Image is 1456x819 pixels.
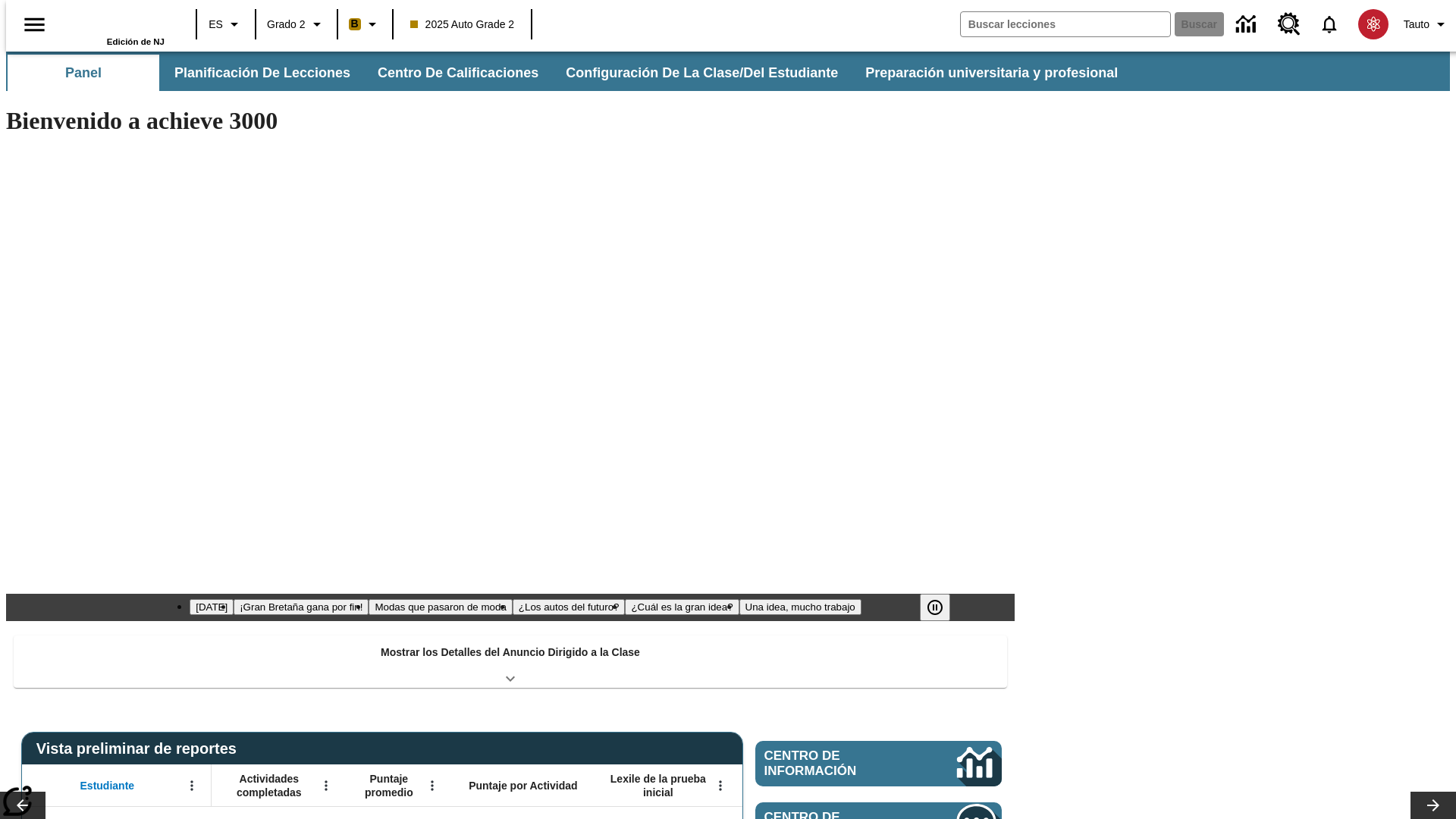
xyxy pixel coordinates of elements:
[961,12,1170,36] input: Buscar campo
[764,748,906,779] span: Centro de información
[315,774,337,797] button: Abrir menú
[66,5,165,46] div: Portada
[366,55,551,91] button: Centro de calificaciones
[469,779,577,792] span: Puntaje por Actividad
[80,779,135,792] span: Estudiante
[410,17,515,33] span: 2025 Auto Grade 2
[369,599,512,615] button: Diapositiva 3 Modas que pasaron de moda
[180,774,203,797] button: Abrir menú
[234,599,369,615] button: Diapositiva 2 ¡Gran Bretaña gana por fin!
[6,55,1131,91] div: Subbarra de navegación
[202,11,250,38] button: Lenguaje: ES, Selecciona un idioma
[190,599,234,615] button: Diapositiva 1 Día del Trabajo
[219,772,319,799] span: Actividades completadas
[755,741,1002,786] a: Centro de información
[1398,11,1456,38] button: Perfil/Configuración
[1358,9,1389,39] img: avatar image
[603,772,714,799] span: Lexile de la prueba inicial
[261,11,332,38] button: Grado: Grado 2, Elige un grado
[14,635,1007,688] div: Mostrar los Detalles del Anuncio Dirigido a la Clase
[6,52,1450,91] div: Subbarra de navegación
[107,37,165,46] span: Edición de NJ
[162,55,362,91] button: Planificación de lecciones
[421,774,444,797] button: Abrir menú
[554,55,850,91] button: Configuración de la clase/del estudiante
[1404,17,1429,33] span: Tauto
[739,599,861,615] button: Diapositiva 6 Una idea, mucho trabajo
[1410,792,1456,819] button: Carrusel de lecciones, seguir
[920,594,965,621] div: Pausar
[351,14,359,33] span: B
[513,599,626,615] button: Diapositiva 4 ¿Los autos del futuro?
[381,645,640,661] p: Mostrar los Detalles del Anuncio Dirigido a la Clase
[6,107,1015,135] h1: Bienvenido a achieve 3000
[353,772,425,799] span: Puntaje promedio
[12,2,57,47] button: Abrir el menú lateral
[709,774,732,797] button: Abrir menú
[209,17,223,33] span: ES
[853,55,1130,91] button: Preparación universitaria y profesional
[343,11,388,38] button: Boost El color de la clase es anaranjado claro. Cambiar el color de la clase.
[36,740,244,758] span: Vista preliminar de reportes
[267,17,306,33] span: Grado 2
[625,599,739,615] button: Diapositiva 5 ¿Cuál es la gran idea?
[1227,4,1269,45] a: Centro de información
[8,55,159,91] button: Panel
[920,594,950,621] button: Pausar
[66,7,165,37] a: Portada
[1310,5,1349,44] a: Notificaciones
[1349,5,1398,44] button: Escoja un nuevo avatar
[1269,4,1310,45] a: Centro de recursos, Se abrirá en una pestaña nueva.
